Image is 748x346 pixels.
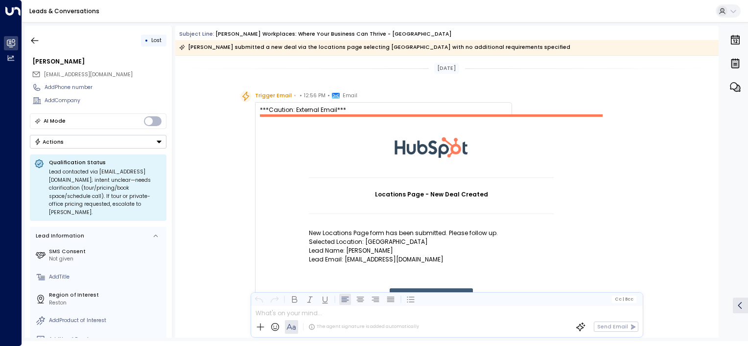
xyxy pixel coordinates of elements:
[327,91,330,101] span: •
[253,293,265,305] button: Undo
[179,43,570,52] div: [PERSON_NAME] submitted a new deal via the locations page selecting [GEOGRAPHIC_DATA] with no add...
[395,117,468,177] img: HubSpot
[434,63,459,74] div: [DATE]
[308,324,419,330] div: The agent signature is added automatically
[44,71,133,78] span: [EMAIL_ADDRESS][DOMAIN_NAME]
[49,273,164,281] div: AddTitle
[215,30,452,38] div: [PERSON_NAME] Workplaces: Where Your Business Can Thrive - [GEOGRAPHIC_DATA]
[179,30,214,38] span: Subject Line:
[268,293,280,305] button: Redo
[300,91,302,101] span: •
[49,248,164,256] label: SMS Consent
[33,232,84,240] div: Lead Information
[309,238,554,246] p: Selected Location: [GEOGRAPHIC_DATA]
[34,138,64,145] div: Actions
[309,190,554,199] h1: Locations Page - New Deal Created
[343,91,357,101] span: Email
[622,297,624,302] span: |
[309,229,554,238] p: New Locations Page form has been submitted. Please follow up.
[615,297,633,302] span: Cc Bcc
[30,135,166,149] button: Actions
[255,91,292,101] span: Trigger Email
[44,116,66,126] div: AI Mode
[49,168,162,216] div: Lead contacted via [EMAIL_ADDRESS][DOMAIN_NAME]; intent unclear—needs clarification (tour/pricing...
[294,91,296,101] span: •
[309,255,554,264] p: Lead Email: [EMAIL_ADDRESS][DOMAIN_NAME]
[49,255,164,263] div: Not given
[49,299,164,307] div: Reston
[304,91,326,101] span: 12:56 PM
[49,317,164,324] div: AddProduct of Interest
[45,84,166,91] div: AddPhone number
[49,336,164,344] div: AddNo. of People
[32,57,166,66] div: [PERSON_NAME]
[49,291,164,299] label: Region of Interest
[49,159,162,166] p: Qualification Status
[151,37,162,44] span: Lost
[30,135,166,149] div: Button group with a nested menu
[44,71,133,79] span: alexa.mart0303@gmail.com
[29,7,99,15] a: Leads & Conversations
[612,296,636,303] button: Cc|Bcc
[145,34,148,47] div: •
[45,97,166,105] div: AddCompany
[309,246,554,255] p: Lead Name: [PERSON_NAME]
[390,288,473,307] a: View in HubSpot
